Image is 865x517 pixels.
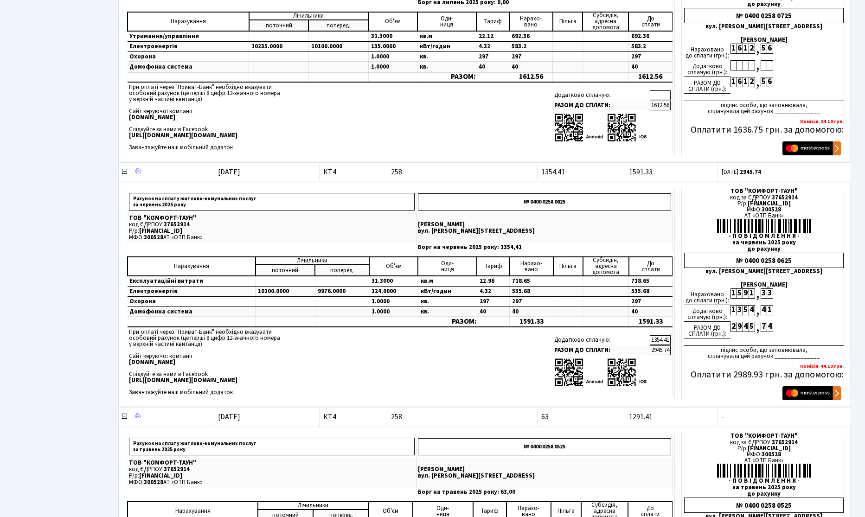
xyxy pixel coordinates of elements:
div: ТОВ "КОМФОРТ-ТАУН" [684,433,844,439]
td: Тариф [477,257,510,276]
td: Лічильники [258,502,368,509]
span: [DATE] [218,412,240,422]
div: 2 [749,44,755,54]
td: РАЗОМ ДО СПЛАТИ: [552,345,649,355]
b: Комісія: 44.19 грн. [800,363,844,370]
div: 5 [761,44,767,54]
div: Додатково сплачую (грн.): [684,60,730,77]
td: РАЗОМ: [418,317,510,327]
td: 1.0000 [368,52,417,62]
td: 692.36 [628,31,672,42]
td: Пільга [553,12,583,31]
span: [FINANCIAL_ID] [139,227,182,235]
td: 1.0000 [369,307,418,317]
span: 1291.41 [629,412,653,422]
div: 2 [749,77,755,87]
td: Охорона [128,52,249,62]
td: 1354.41 [650,335,671,345]
td: Пільга [553,257,583,276]
td: Електроенергія [128,42,249,52]
td: кв. [417,52,476,62]
div: - П О В І Д О М Л Е Н Н Я - [684,478,844,484]
div: 6 [737,77,743,87]
td: 583.2 [628,42,672,52]
td: 10235.0000 [249,42,309,52]
p: Р/р: [129,228,415,234]
td: 40 [628,62,672,72]
td: кВт/годин [417,42,476,52]
div: 4 [761,305,767,315]
td: кв. [417,62,476,72]
div: до рахунку [684,491,844,497]
b: [URL][DOMAIN_NAME][DOMAIN_NAME] [129,131,237,140]
p: Рахунок на сплату житлово-комунальних послуг за травень 2025 року [129,438,415,455]
span: 258 [391,168,533,176]
td: 9976.0000 [315,287,369,297]
b: [URL][DOMAIN_NAME][DOMAIN_NAME] [129,376,237,384]
td: 297 [509,52,553,62]
div: РАЗОМ ДО СПЛАТИ (грн.): [684,77,730,94]
div: АТ «ОТП Банк» [684,458,844,464]
div: № 0400 0258 0625 [684,253,844,268]
p: [PERSON_NAME] [418,222,671,228]
td: 4.32 [477,287,510,297]
span: 37652914 [164,465,190,473]
div: № 0400 0258 0725 [684,8,844,23]
td: 297 [629,297,673,307]
td: Електроенергія [128,287,256,297]
div: 3 [737,305,743,315]
td: Нарахо- вано [510,257,553,276]
p: Р/р: [129,473,415,479]
td: Утримання/управління [128,31,249,42]
td: кв. [418,297,477,307]
div: 9 [737,322,743,332]
span: 37652914 [772,193,798,202]
div: 5 [761,77,767,87]
td: 718.65 [629,276,673,287]
div: Додатково сплачую (грн.): [684,305,730,322]
td: Лічильники [256,257,369,264]
b: 2945.74 [740,168,761,176]
div: 6 [767,44,773,54]
div: 3 [761,288,767,299]
td: поперед. [315,265,369,276]
td: 22.96 [477,276,510,287]
div: 6 [767,77,773,87]
div: 5 [737,288,743,299]
b: [DOMAIN_NAME] [129,113,175,121]
td: Субсидія, адресна допомога [583,257,629,276]
td: Нарахування [128,257,256,276]
div: , [755,305,761,316]
td: Домофонна система [128,62,249,72]
span: 300528 [144,233,163,242]
td: 31.3000 [369,276,418,287]
span: 1354.41 [541,167,565,177]
td: Охорона [128,297,256,307]
span: [FINANCIAL_ID] [748,199,791,208]
td: 135.0000 [368,42,417,52]
div: , [755,44,761,54]
td: 718.65 [510,276,553,287]
p: № 0400 0258 0625 [418,193,671,211]
td: При оплаті через "Приват-Банк" необхідно вказувати особовий рахунок (це перші 8 цифр 12-значного ... [127,83,433,153]
td: 4.32 [476,42,509,52]
h5: Оплатити 1636.75 грн. за допомогою: [684,124,844,135]
p: Борг на червень 2025 року: 1354,41 [418,244,671,250]
td: 22.12 [476,31,509,42]
div: 7 [761,322,767,332]
td: 40 [509,62,553,72]
p: [PERSON_NAME] [418,466,671,472]
b: [DOMAIN_NAME] [129,358,175,366]
div: Р/р: [684,446,844,452]
div: Нараховано до сплати (грн.): [684,44,730,60]
td: 692.36 [509,31,553,42]
div: 1 [730,77,737,87]
div: , [755,60,761,71]
p: код ЄДРПОУ: [129,222,415,228]
td: Оди- ниця [418,257,477,276]
span: 63 [541,412,549,422]
td: 124.0000 [369,287,418,297]
div: підпис особи, що заповнювала, сплачувала цей рахунок ______________ [684,101,844,115]
td: Домофонна система [128,307,256,317]
td: 40 [476,62,509,72]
